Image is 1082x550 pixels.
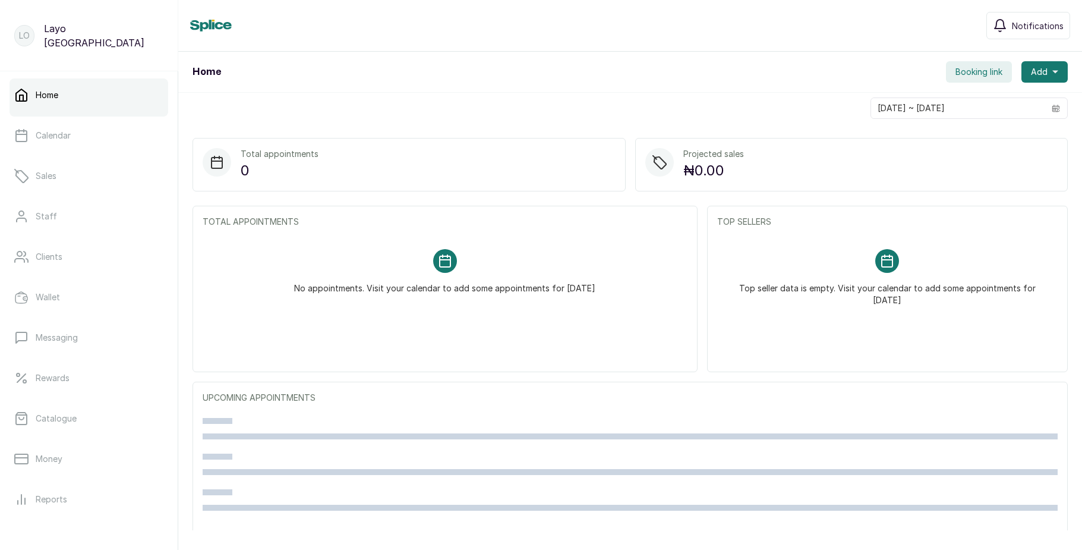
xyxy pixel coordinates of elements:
[294,273,595,294] p: No appointments. Visit your calendar to add some appointments for [DATE]
[946,61,1012,83] button: Booking link
[10,321,168,354] a: Messaging
[36,291,60,303] p: Wallet
[717,216,1058,228] p: TOP SELLERS
[1021,61,1068,83] button: Add
[36,251,62,263] p: Clients
[203,392,1058,404] p: UPCOMING APPOINTMENTS
[10,200,168,233] a: Staff
[10,483,168,516] a: Reports
[871,98,1045,118] input: Select date
[10,119,168,152] a: Calendar
[36,89,58,101] p: Home
[955,66,1002,78] span: Booking link
[203,216,687,228] p: TOTAL APPOINTMENTS
[36,494,67,505] p: Reports
[36,130,71,142] p: Calendar
[683,148,744,160] p: Projected sales
[986,12,1070,39] button: Notifications
[19,30,30,42] p: LO
[36,413,77,425] p: Catalogue
[36,372,70,384] p: Rewards
[1031,66,1048,78] span: Add
[10,362,168,395] a: Rewards
[1052,104,1060,112] svg: calendar
[10,78,168,112] a: Home
[10,159,168,193] a: Sales
[10,442,168,476] a: Money
[241,160,318,181] p: 0
[241,148,318,160] p: Total appointments
[36,453,62,465] p: Money
[10,402,168,435] a: Catalogue
[683,160,744,181] p: ₦0.00
[44,21,163,50] p: Layo [GEOGRAPHIC_DATA]
[36,332,78,344] p: Messaging
[36,210,57,222] p: Staff
[10,281,168,314] a: Wallet
[10,240,168,274] a: Clients
[36,170,56,182] p: Sales
[193,65,221,79] h1: Home
[1012,20,1064,32] span: Notifications
[731,273,1043,306] p: Top seller data is empty. Visit your calendar to add some appointments for [DATE]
